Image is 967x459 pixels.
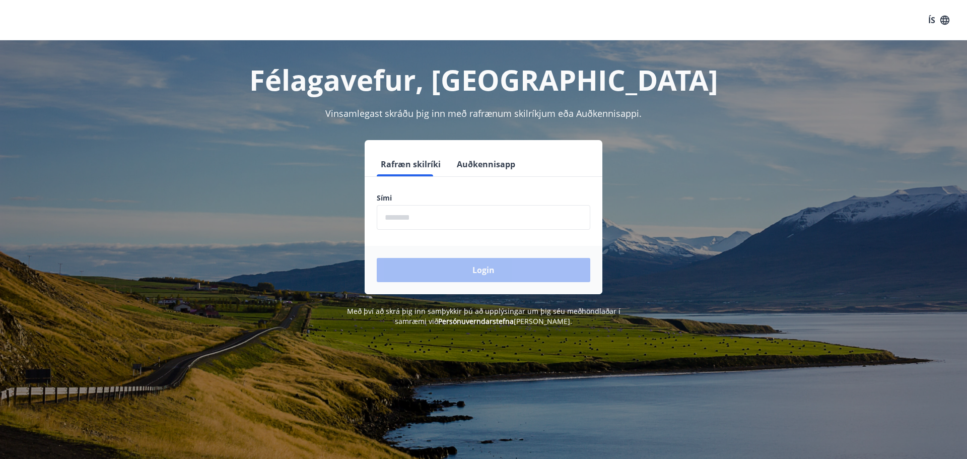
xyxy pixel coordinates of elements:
[325,107,642,119] span: Vinsamlegast skráðu þig inn með rafrænum skilríkjum eða Auðkennisappi.
[347,306,620,326] span: Með því að skrá þig inn samþykkir þú að upplýsingar um þig séu meðhöndlaðar í samræmi við [PERSON...
[133,60,834,99] h1: Félagavefur, [GEOGRAPHIC_DATA]
[377,152,445,176] button: Rafræn skilríki
[453,152,519,176] button: Auðkennisapp
[377,193,590,203] label: Sími
[438,316,514,326] a: Persónuverndarstefna
[923,11,955,29] button: ÍS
